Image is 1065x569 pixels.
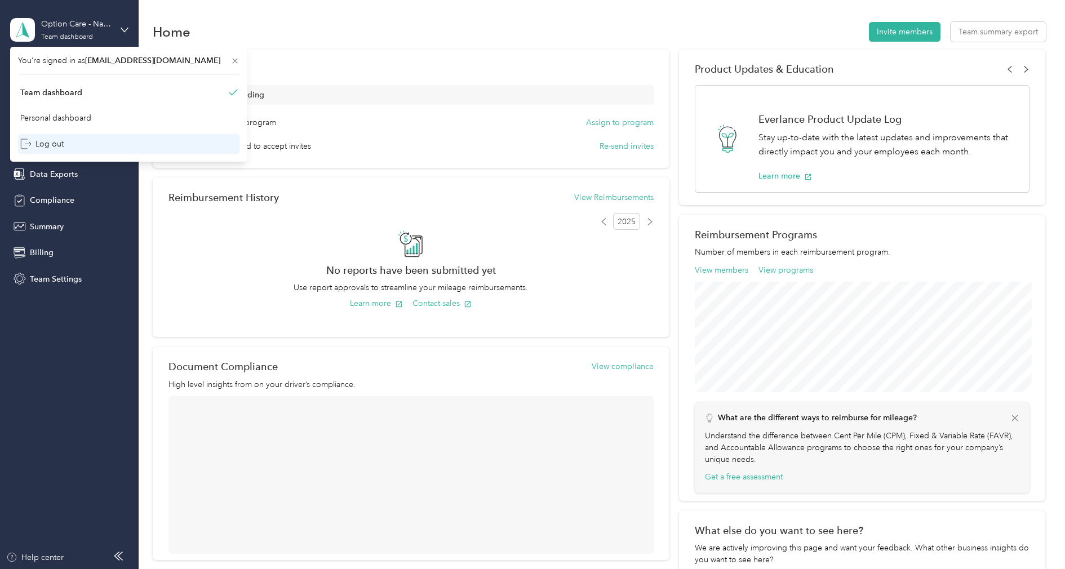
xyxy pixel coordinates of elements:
[30,194,74,206] span: Compliance
[695,63,834,75] span: Product Updates & Education
[695,542,1029,566] div: We are actively improving this page and want your feedback. What other business insights do you w...
[951,22,1046,42] button: Team summary export
[168,192,279,203] h2: Reimbursement History
[613,213,640,230] span: 2025
[758,113,1017,125] h1: Everlance Product Update Log
[186,140,311,152] span: 1114 drivers need to accept invites
[695,229,1029,241] h2: Reimbursement Programs
[30,273,82,285] span: Team Settings
[30,168,78,180] span: Data Exports
[30,247,54,259] span: Billing
[350,297,403,309] button: Learn more
[168,379,654,390] p: High level insights from on your driver’s compliance.
[412,297,472,309] button: Contact sales
[85,56,220,65] span: [EMAIL_ADDRESS][DOMAIN_NAME]
[20,138,64,150] div: Log out
[168,264,654,276] h2: No reports have been submitted yet
[153,26,190,38] h1: Home
[758,131,1017,158] p: Stay up-to-date with the latest updates and improvements that directly impact you and your employ...
[695,524,1029,536] div: What else do you want to see here?
[574,192,654,203] button: View Reimbursements
[41,34,93,41] div: Team dashboard
[869,22,940,42] button: Invite members
[705,430,1020,465] p: Understand the difference between Cent Per Mile (CPM), Fixed & Variable Rate (FAVR), and Accounta...
[30,221,64,233] span: Summary
[758,170,812,182] button: Learn more
[600,140,654,152] button: Re-send invites
[592,361,654,372] button: View compliance
[695,264,748,276] button: View members
[20,87,82,99] div: Team dashboard
[705,471,783,483] button: Get a free assessment
[695,246,1029,258] p: Number of members in each reimbursement program.
[18,55,239,66] span: You’re signed in as
[168,361,278,372] h2: Document Compliance
[41,18,112,30] div: Option Care - Naven Health
[168,63,654,75] div: My Tasks
[1002,506,1065,569] iframe: Everlance-gr Chat Button Frame
[6,552,64,563] button: Help center
[718,412,917,424] p: What are the different ways to reimburse for mileage?
[758,264,813,276] button: View programs
[168,282,654,294] p: Use report approvals to streamline your mileage reimbursements.
[586,117,654,128] button: Assign to program
[20,112,91,124] div: Personal dashboard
